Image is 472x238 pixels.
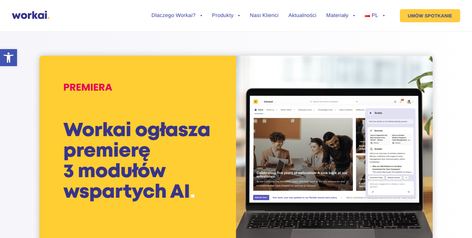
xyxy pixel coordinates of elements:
[250,13,278,18] a: Nasi Klienci
[400,9,460,22] a: UMÓW SPOTKANIE
[372,13,378,18] span: PL
[212,13,240,18] a: Produkty
[151,13,202,18] a: Dlaczego Workai?
[365,13,385,18] a: PL
[326,13,355,18] a: Materiały
[288,13,316,18] a: Aktualności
